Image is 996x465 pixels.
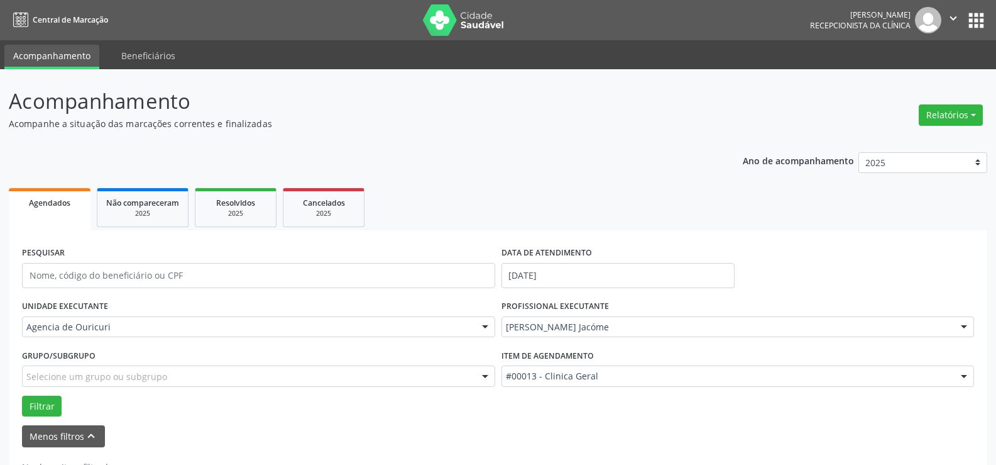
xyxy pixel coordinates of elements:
span: Selecione um grupo ou subgrupo [26,370,167,383]
label: PESQUISAR [22,244,65,263]
span: #00013 - Clinica Geral [506,370,949,383]
label: DATA DE ATENDIMENTO [501,244,592,263]
span: Cancelados [303,198,345,208]
span: Não compareceram [106,198,179,208]
a: Acompanhamento [4,45,99,69]
a: Central de Marcação [9,9,108,30]
div: 2025 [204,209,267,218]
div: 2025 [106,209,179,218]
div: 2025 [292,209,355,218]
label: UNIDADE EXECUTANTE [22,297,108,317]
button: apps [965,9,987,31]
span: [PERSON_NAME] Jacóme [506,321,949,333]
span: Central de Marcação [33,14,108,25]
a: Beneficiários [112,45,184,67]
label: Grupo/Subgrupo [22,346,96,366]
span: Agencia de Ouricuri [26,321,469,333]
button: Filtrar [22,396,62,417]
p: Acompanhamento [9,86,694,117]
button: Relatórios [919,104,983,126]
div: [PERSON_NAME] [810,9,911,20]
img: img [915,7,941,33]
input: Selecione um intervalo [501,263,735,288]
input: Nome, código do beneficiário ou CPF [22,263,495,288]
p: Acompanhe a situação das marcações correntes e finalizadas [9,117,694,130]
span: Agendados [29,198,70,208]
button: Menos filtroskeyboard_arrow_up [22,425,105,447]
label: Item de agendamento [501,346,594,366]
i:  [946,11,960,25]
button:  [941,7,965,33]
label: PROFISSIONAL EXECUTANTE [501,297,609,317]
i: keyboard_arrow_up [84,429,98,443]
span: Recepcionista da clínica [810,20,911,31]
span: Resolvidos [216,198,255,208]
p: Ano de acompanhamento [743,152,854,168]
